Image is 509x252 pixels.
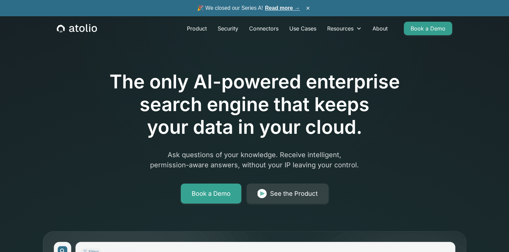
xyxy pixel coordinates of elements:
a: About [367,22,393,35]
a: Product [181,22,212,35]
a: Book a Demo [404,22,452,35]
button: × [304,4,312,12]
span: 🎉 We closed our Series A! [197,4,300,12]
a: Connectors [244,22,284,35]
a: Book a Demo [181,184,241,204]
h1: The only AI-powered enterprise search engine that keeps your data in your cloud. [81,70,428,139]
div: See the Product [270,189,318,198]
div: Resources [327,24,354,33]
a: Security [212,22,244,35]
div: Resources [322,22,367,35]
a: Read more → [265,5,300,11]
a: home [57,24,97,33]
a: Use Cases [284,22,322,35]
a: See the Product [247,184,329,204]
p: Ask questions of your knowledge. Receive intelligent, permission-aware answers, without your IP l... [125,150,384,170]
